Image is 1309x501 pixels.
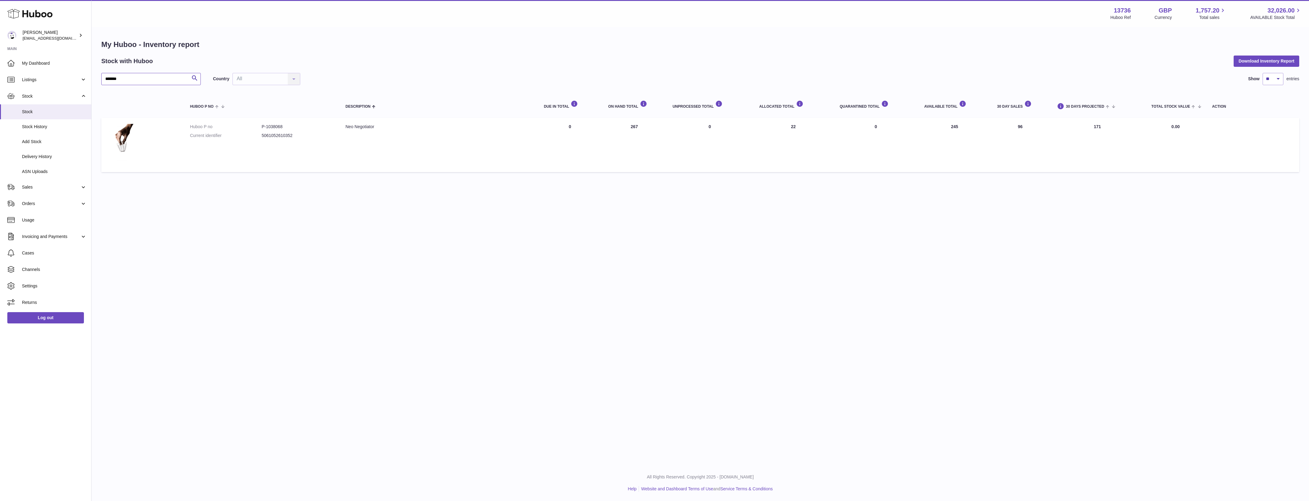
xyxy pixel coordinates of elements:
[1066,105,1104,109] span: 30 DAYS PROJECTED
[22,217,87,223] span: Usage
[1248,76,1260,82] label: Show
[22,184,80,190] span: Sales
[1199,15,1226,20] span: Total sales
[840,100,912,109] div: QUARANTINED Total
[1286,76,1299,82] span: entries
[96,474,1304,480] p: All Rights Reserved. Copyright 2025 - [DOMAIN_NAME]
[22,139,87,145] span: Add Stock
[7,31,16,40] img: internalAdmin-13736@internal.huboo.com
[673,100,747,109] div: UNPROCESSED Total
[22,267,87,272] span: Channels
[23,30,78,41] div: [PERSON_NAME]
[22,234,80,240] span: Invoicing and Payments
[345,124,532,130] div: Neo Negotiator
[1171,124,1180,129] span: 0.00
[22,283,87,289] span: Settings
[608,100,660,109] div: ON HAND Total
[641,486,713,491] a: Website and Dashboard Terms of Use
[23,36,90,41] span: [EMAIL_ADDRESS][DOMAIN_NAME]
[538,118,602,172] td: 0
[720,486,773,491] a: Service Terms & Conditions
[22,250,87,256] span: Cases
[991,118,1050,172] td: 96
[924,100,985,109] div: AVAILABLE Total
[1159,6,1172,15] strong: GBP
[875,124,877,129] span: 0
[107,124,138,164] img: product image
[1250,15,1302,20] span: AVAILABLE Stock Total
[1196,6,1227,20] a: 1,757.20 Total sales
[22,201,80,207] span: Orders
[345,105,370,109] span: Description
[1250,6,1302,20] a: 32,026.00 AVAILABLE Stock Total
[190,105,214,109] span: Huboo P no
[101,40,1299,49] h1: My Huboo - Inventory report
[628,486,637,491] a: Help
[7,312,84,323] a: Log out
[666,118,753,172] td: 0
[759,100,828,109] div: ALLOCATED Total
[639,486,773,492] li: and
[261,133,333,139] dd: 5061052610352
[753,118,834,172] td: 22
[22,93,80,99] span: Stock
[997,100,1044,109] div: 30 DAY SALES
[190,133,262,139] dt: Current identifier
[22,300,87,305] span: Returns
[1155,15,1172,20] div: Currency
[22,77,80,83] span: Listings
[1268,6,1295,15] span: 32,026.00
[1110,15,1131,20] div: Huboo Ref
[602,118,666,172] td: 267
[190,124,262,130] dt: Huboo P no
[1114,6,1131,15] strong: 13736
[22,124,87,130] span: Stock History
[213,76,229,82] label: Country
[22,154,87,160] span: Delivery History
[1212,105,1293,109] div: Action
[1049,118,1145,172] td: 171
[101,57,153,65] h2: Stock with Huboo
[1196,6,1220,15] span: 1,757.20
[22,60,87,66] span: My Dashboard
[1151,105,1190,109] span: Total stock value
[22,109,87,115] span: Stock
[918,118,991,172] td: 245
[544,100,596,109] div: DUE IN TOTAL
[22,169,87,175] span: ASN Uploads
[1234,56,1299,67] button: Download Inventory Report
[261,124,333,130] dd: P-1038068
